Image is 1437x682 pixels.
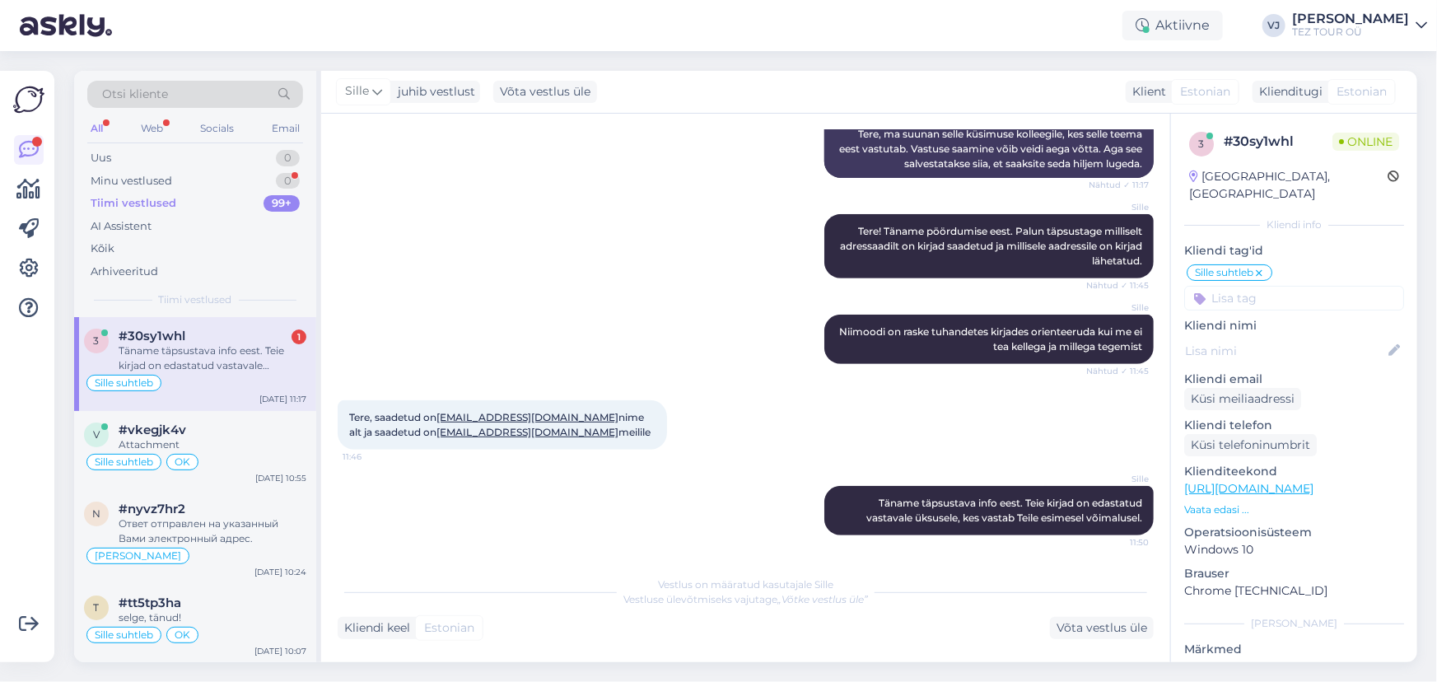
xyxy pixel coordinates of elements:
[1185,342,1385,360] input: Lisa nimi
[1184,388,1301,410] div: Küsi meiliaadressi
[839,325,1145,353] span: Niimoodi on raske tuhandetes kirjades orienteeruda kui me ei tea kellega ja millega tegemist
[1184,481,1313,496] a: [URL][DOMAIN_NAME]
[1262,14,1285,37] div: VJ
[1086,365,1149,377] span: Nähtud ✓ 11:45
[1337,83,1387,100] span: Estonian
[1184,317,1404,334] p: Kliendi nimi
[1199,138,1205,150] span: 3
[119,596,181,610] span: #tt5tp3ha
[391,83,475,100] div: juhib vestlust
[824,120,1154,178] div: Tere, ma suunan selle küsimuse kolleegile, kes selle teema eest vastutab. Vastuse saamine võib ve...
[840,225,1145,267] span: Tere! Täname pöördumise eest. Palun täpsustage milliselt adressaadilt on kirjad saadetud ja milli...
[1184,417,1404,434] p: Kliendi telefon
[1087,179,1149,191] span: Nähtud ✓ 11:17
[658,578,833,591] span: Vestlus on määratud kasutajale Sille
[1122,11,1223,40] div: Aktiivne
[1184,641,1404,658] p: Märkmed
[1332,133,1399,151] span: Online
[1292,26,1409,39] div: TEZ TOUR OÜ
[91,264,158,280] div: Arhiveeritud
[349,411,651,438] span: Tere, saadetud on nime alt ja saadetud on meilile
[1184,565,1404,582] p: Brauser
[197,118,237,139] div: Socials
[13,84,44,115] img: Askly Logo
[1087,473,1149,485] span: Sille
[1184,286,1404,311] input: Lisa tag
[119,423,186,437] span: #vkegjk4v
[1184,502,1404,517] p: Vaata edasi ...
[119,437,306,452] div: Attachment
[1189,168,1388,203] div: [GEOGRAPHIC_DATA], [GEOGRAPHIC_DATA]
[1292,12,1409,26] div: [PERSON_NAME]
[95,551,181,561] span: [PERSON_NAME]
[87,118,106,139] div: All
[264,195,300,212] div: 99+
[436,411,618,423] a: [EMAIL_ADDRESS][DOMAIN_NAME]
[254,566,306,578] div: [DATE] 10:24
[1184,434,1317,456] div: Küsi telefoninumbrit
[292,329,306,344] div: 1
[254,645,306,657] div: [DATE] 10:07
[91,241,114,257] div: Kõik
[93,428,100,441] span: v
[1180,83,1230,100] span: Estonian
[1050,617,1154,639] div: Võta vestlus üle
[1126,83,1166,100] div: Klient
[175,630,190,640] span: OK
[343,451,404,463] span: 11:46
[1087,536,1149,549] span: 11:50
[1184,616,1404,631] div: [PERSON_NAME]
[138,118,166,139] div: Web
[623,593,868,605] span: Vestluse ülevõtmiseks vajutage
[91,150,111,166] div: Uus
[1224,132,1332,152] div: # 30sy1whl
[119,502,185,516] span: #nyvz7hr2
[1184,524,1404,541] p: Operatsioonisüsteem
[1087,301,1149,314] span: Sille
[94,601,100,614] span: t
[777,593,868,605] i: „Võtke vestlus üle”
[1184,582,1404,600] p: Chrome [TECHNICAL_ID]
[1184,541,1404,558] p: Windows 10
[1253,83,1323,100] div: Klienditugi
[1195,268,1253,278] span: Sille suhtleb
[493,81,597,103] div: Võta vestlus üle
[175,457,190,467] span: OK
[268,118,303,139] div: Email
[255,472,306,484] div: [DATE] 10:55
[119,516,306,546] div: Ответ отправлен на указанный Вами электронный адрес.
[91,173,172,189] div: Minu vestlused
[102,86,168,103] span: Otsi kliente
[1184,217,1404,232] div: Kliendi info
[276,150,300,166] div: 0
[1292,12,1427,39] a: [PERSON_NAME]TEZ TOUR OÜ
[159,292,232,307] span: Tiimi vestlused
[91,195,176,212] div: Tiimi vestlused
[1087,201,1149,213] span: Sille
[276,173,300,189] div: 0
[92,507,100,520] span: n
[259,393,306,405] div: [DATE] 11:17
[91,218,152,235] div: AI Assistent
[119,343,306,373] div: Täname täpsustava info eest. Teie kirjad on edastatud vastavale üksusele, kes vastab Teile esimes...
[866,497,1145,524] span: Täname täpsustava info eest. Teie kirjad on edastatud vastavale üksusele, kes vastab Teile esimes...
[95,630,153,640] span: Sille suhtleb
[345,82,369,100] span: Sille
[1184,463,1404,480] p: Klienditeekond
[424,619,474,637] span: Estonian
[94,334,100,347] span: 3
[1086,279,1149,292] span: Nähtud ✓ 11:45
[95,457,153,467] span: Sille suhtleb
[1184,242,1404,259] p: Kliendi tag'id
[1184,371,1404,388] p: Kliendi email
[119,329,185,343] span: #30sy1whl
[95,378,153,388] span: Sille suhtleb
[436,426,618,438] a: [EMAIL_ADDRESS][DOMAIN_NAME]
[119,610,306,625] div: selge, tänud!
[338,619,410,637] div: Kliendi keel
